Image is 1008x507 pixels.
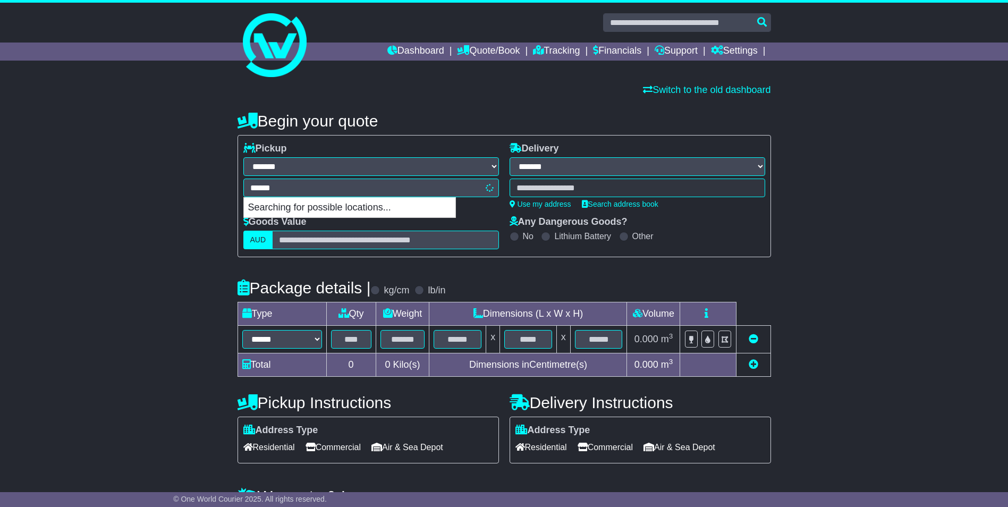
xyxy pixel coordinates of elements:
[376,302,429,326] td: Weight
[669,358,673,366] sup: 3
[643,439,715,455] span: Air & Sea Depot
[244,198,455,218] p: Searching for possible locations...
[243,439,295,455] span: Residential
[376,353,429,377] td: Kilo(s)
[627,302,680,326] td: Volume
[238,394,499,411] h4: Pickup Instructions
[486,326,500,353] td: x
[533,43,580,61] a: Tracking
[556,326,570,353] td: x
[457,43,520,61] a: Quote/Book
[371,439,443,455] span: Air & Sea Depot
[578,439,633,455] span: Commercial
[515,439,567,455] span: Residential
[554,231,611,241] label: Lithium Battery
[306,439,361,455] span: Commercial
[238,353,326,377] td: Total
[523,231,533,241] label: No
[582,200,658,208] a: Search address book
[385,359,390,370] span: 0
[510,394,771,411] h4: Delivery Instructions
[429,353,627,377] td: Dimensions in Centimetre(s)
[387,43,444,61] a: Dashboard
[243,231,273,249] label: AUD
[384,285,409,297] label: kg/cm
[661,359,673,370] span: m
[238,487,771,505] h4: Warranty & Insurance
[173,495,327,503] span: © One World Courier 2025. All rights reserved.
[634,359,658,370] span: 0.000
[428,285,445,297] label: lb/in
[238,279,371,297] h4: Package details |
[669,332,673,340] sup: 3
[326,302,376,326] td: Qty
[515,425,590,436] label: Address Type
[711,43,758,61] a: Settings
[634,334,658,344] span: 0.000
[326,353,376,377] td: 0
[510,143,559,155] label: Delivery
[510,200,571,208] a: Use my address
[643,84,770,95] a: Switch to the old dashboard
[749,334,758,344] a: Remove this item
[243,179,499,197] typeahead: Please provide city
[243,216,307,228] label: Goods Value
[510,216,628,228] label: Any Dangerous Goods?
[243,143,287,155] label: Pickup
[655,43,698,61] a: Support
[632,231,654,241] label: Other
[593,43,641,61] a: Financials
[243,425,318,436] label: Address Type
[429,302,627,326] td: Dimensions (L x W x H)
[238,302,326,326] td: Type
[661,334,673,344] span: m
[238,112,771,130] h4: Begin your quote
[749,359,758,370] a: Add new item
